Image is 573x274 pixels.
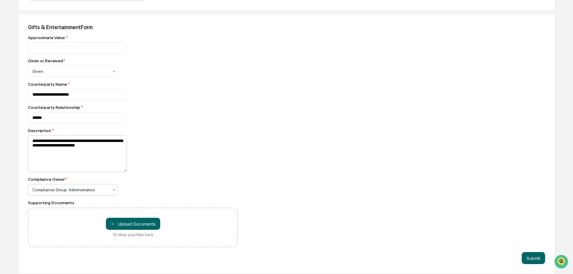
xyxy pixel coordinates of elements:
a: 🗄️Attestations [41,73,77,84]
a: 🖐️Preclearance [4,73,41,84]
div: Given or Received [28,58,65,63]
div: 🗄️ [43,76,48,81]
a: 🔎Data Lookup [4,85,40,96]
div: Gifts & Entertainment Form [28,24,545,30]
button: Or drop your files here [106,218,160,230]
div: We're available if you need us! [20,52,76,57]
p: How can we help? [6,13,109,22]
span: Pylon [60,102,73,106]
div: Counterparty Name [28,82,238,87]
div: Counterparty Relationship [28,105,238,110]
button: Start new chat [102,48,109,55]
span: Preclearance [12,76,39,82]
div: Start new chat [20,46,98,52]
span: ＋ [111,221,115,227]
div: Or drop your files here [113,232,153,237]
div: 🖐️ [6,76,11,81]
button: Submit [522,252,545,264]
div: Approximate Value [28,35,238,40]
div: Supporting Documents [28,200,238,205]
iframe: Open customer support [554,254,570,270]
div: 🔎 [6,88,11,93]
span: Attestations [49,76,74,82]
div: Compliance Owner [28,177,67,182]
span: Data Lookup [12,87,38,93]
div: Description [28,128,238,133]
a: Powered byPylon [42,102,73,106]
img: 1746055101610-c473b297-6a78-478c-a979-82029cc54cd1 [6,46,17,57]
